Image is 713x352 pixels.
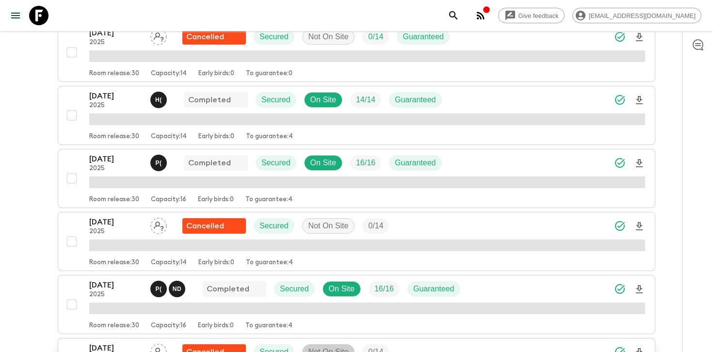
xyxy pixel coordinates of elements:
p: Secured [261,157,291,169]
div: Trip Fill [369,281,400,297]
p: Not On Site [308,31,349,43]
p: Early birds: 0 [198,133,234,141]
svg: Download Onboarding [633,32,645,43]
p: Guaranteed [395,94,436,106]
p: [DATE] [89,27,143,39]
span: Assign pack leader [150,32,167,39]
button: search adventures [444,6,463,25]
p: Capacity: 14 [151,259,187,267]
svg: Download Onboarding [633,284,645,295]
div: Secured [254,218,294,234]
p: [DATE] [89,90,143,102]
svg: Download Onboarding [633,221,645,232]
div: [EMAIL_ADDRESS][DOMAIN_NAME] [572,8,701,23]
div: Not On Site [302,29,355,45]
p: 0 / 14 [368,31,383,43]
p: On Site [329,283,355,295]
div: Trip Fill [350,155,381,171]
span: Phat (Hoang) Trong, Nut Dor [150,284,187,291]
div: Flash Pack cancellation [182,218,246,234]
p: Secured [280,283,309,295]
div: Secured [256,155,296,171]
span: Hai (Le Mai) Nhat [150,95,169,102]
p: Guaranteed [413,283,454,295]
p: Secured [261,94,291,106]
button: [DATE]2025Assign pack leaderFlash Pack cancellationSecuredNot On SiteTrip FillGuaranteedRoom rele... [58,23,655,82]
p: 2025 [89,39,143,47]
p: 2025 [89,228,143,236]
p: Capacity: 16 [151,322,186,330]
svg: Synced Successfully [614,283,626,295]
div: Trip Fill [350,92,381,108]
p: Capacity: 14 [151,70,187,78]
a: Give feedback [498,8,565,23]
p: Early birds: 0 [198,322,234,330]
p: Early birds: 0 [198,259,234,267]
span: Assign pack leader [150,221,167,228]
p: Cancelled [186,31,224,43]
p: Secured [259,220,289,232]
p: Completed [207,283,249,295]
div: Secured [256,92,296,108]
button: [DATE]2025Assign pack leaderFlash Pack cancellationSecuredNot On SiteTrip FillRoom release:30Capa... [58,212,655,271]
svg: Synced Successfully [614,31,626,43]
span: Give feedback [513,12,564,19]
svg: Download Onboarding [633,95,645,106]
p: On Site [310,157,336,169]
p: Early birds: 0 [198,70,234,78]
div: On Site [304,155,342,171]
p: To guarantee: 4 [245,322,292,330]
p: Completed [188,157,231,169]
p: [DATE] [89,153,143,165]
p: Secured [259,31,289,43]
button: [DATE]2025Phat (Hoang) Trong, Nut DorCompletedSecuredOn SiteTrip FillGuaranteedRoom release:30Cap... [58,275,655,334]
div: Secured [274,281,315,297]
button: [DATE]2025Hai (Le Mai) NhatCompletedSecuredOn SiteTrip FillGuaranteedRoom release:30Capacity:14Ea... [58,86,655,145]
svg: Synced Successfully [614,220,626,232]
p: Room release: 30 [89,133,139,141]
p: Guaranteed [395,157,436,169]
button: [DATE]2025Phat (Hoang) TrongCompletedSecuredOn SiteTrip FillGuaranteedRoom release:30Capacity:16E... [58,149,655,208]
p: Room release: 30 [89,196,139,204]
div: Secured [254,29,294,45]
p: To guarantee: 4 [245,196,292,204]
p: 2025 [89,102,143,110]
span: [EMAIL_ADDRESS][DOMAIN_NAME] [583,12,701,19]
div: Not On Site [302,218,355,234]
div: Trip Fill [362,218,389,234]
p: To guarantee: 0 [246,70,292,78]
p: [DATE] [89,279,143,291]
p: To guarantee: 4 [246,259,293,267]
p: [DATE] [89,216,143,228]
p: 2025 [89,165,143,173]
p: Not On Site [308,220,349,232]
p: Room release: 30 [89,70,139,78]
p: Room release: 30 [89,259,139,267]
p: On Site [310,94,336,106]
p: To guarantee: 4 [246,133,293,141]
p: Capacity: 16 [151,196,186,204]
div: On Site [323,281,361,297]
p: Room release: 30 [89,322,139,330]
p: 16 / 16 [374,283,394,295]
svg: Synced Successfully [614,157,626,169]
svg: Download Onboarding [633,158,645,169]
p: Capacity: 14 [151,133,187,141]
p: 16 / 16 [356,157,375,169]
p: Guaranteed [403,31,444,43]
p: Completed [188,94,231,106]
p: Cancelled [186,220,224,232]
span: Phat (Hoang) Trong [150,158,169,165]
div: Trip Fill [362,29,389,45]
svg: Synced Successfully [614,94,626,106]
p: Early birds: 0 [198,196,234,204]
div: On Site [304,92,342,108]
p: 0 / 14 [368,220,383,232]
p: 14 / 14 [356,94,375,106]
p: 2025 [89,291,143,299]
button: menu [6,6,25,25]
div: Flash Pack cancellation [182,29,246,45]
